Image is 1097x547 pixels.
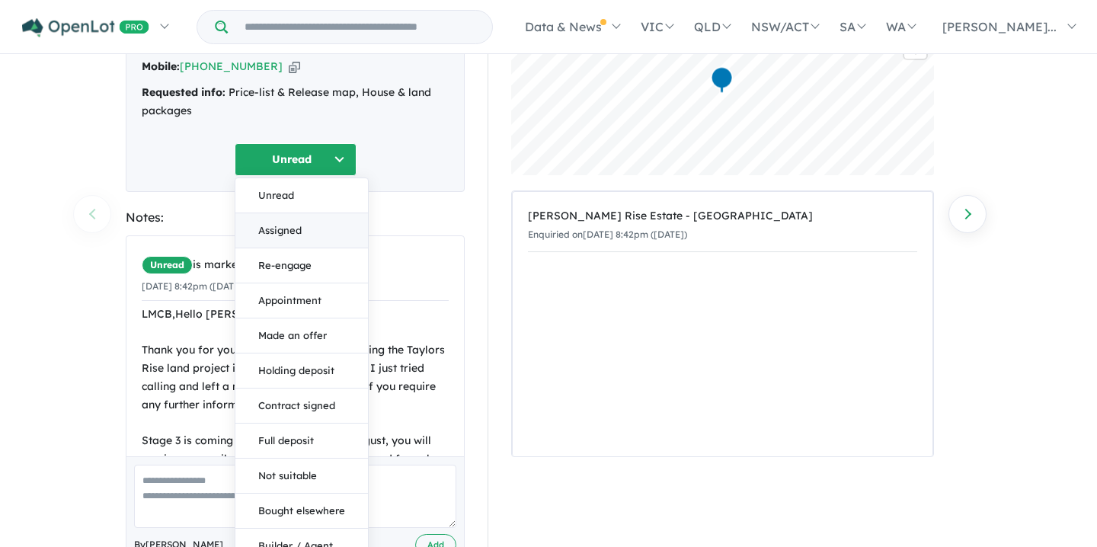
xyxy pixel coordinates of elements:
[180,59,283,73] a: [PHONE_NUMBER]
[235,283,368,318] button: Appointment
[142,280,246,292] small: [DATE] 8:42pm ([DATE])
[235,248,368,283] button: Re-engage
[235,424,368,459] button: Full deposit
[235,143,357,176] button: Unread
[235,178,368,213] button: Unread
[235,459,368,494] button: Not suitable
[942,19,1057,34] span: [PERSON_NAME]...
[231,11,489,43] input: Try estate name, suburb, builder or developer
[235,494,368,529] button: Bought elsewhere
[142,256,449,274] div: is marked.
[142,59,180,73] strong: Mobile:
[142,85,225,99] strong: Requested info:
[126,207,465,228] div: Notes:
[235,213,368,248] button: Assigned
[528,207,917,226] div: [PERSON_NAME] Rise Estate - [GEOGRAPHIC_DATA]
[528,229,687,240] small: Enquiried on [DATE] 8:42pm ([DATE])
[289,59,300,75] button: Copy
[235,318,368,353] button: Made an offer
[528,200,917,252] a: [PERSON_NAME] Rise Estate - [GEOGRAPHIC_DATA]Enquiried on[DATE] 8:42pm ([DATE])
[22,18,149,37] img: Openlot PRO Logo White
[235,389,368,424] button: Contract signed
[235,353,368,389] button: Holding deposit
[711,66,734,94] div: Map marker
[142,256,193,274] span: Unread
[142,84,449,120] div: Price-list & Release map, House & land packages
